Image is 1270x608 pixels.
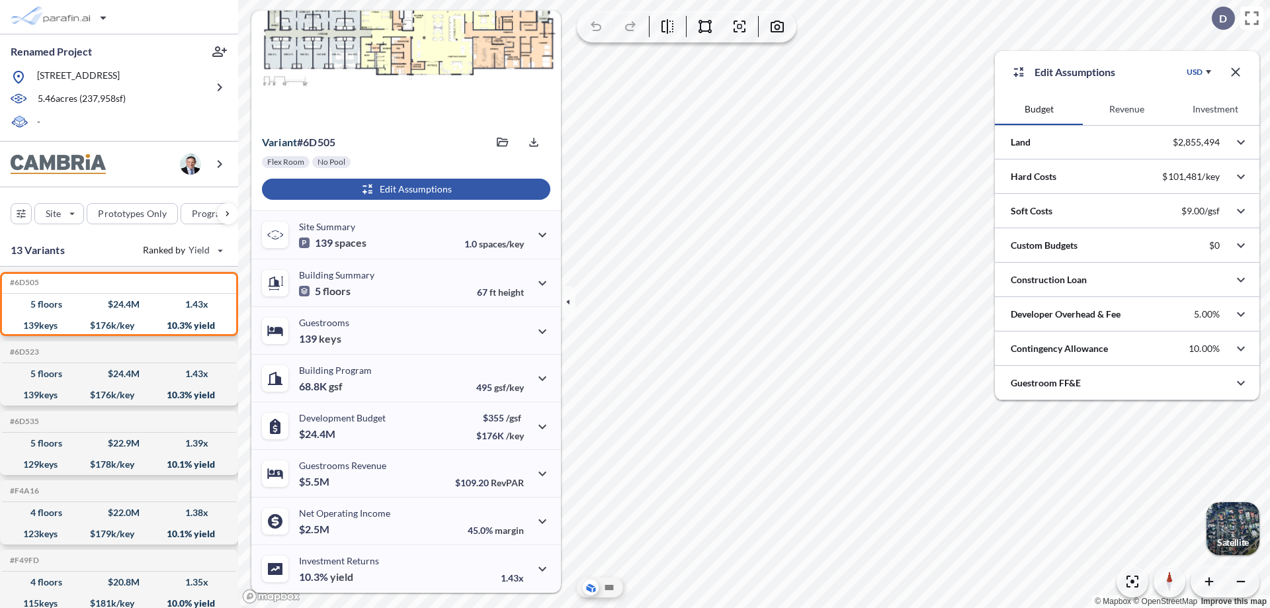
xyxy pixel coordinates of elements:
[1011,342,1108,355] p: Contingency Allowance
[299,236,366,249] p: 139
[1011,273,1087,286] p: Construction Loan
[11,242,65,258] p: 13 Variants
[1201,597,1267,606] a: Improve this map
[501,572,524,584] p: 1.43x
[479,238,524,249] span: spaces/key
[299,555,379,566] p: Investment Returns
[299,412,386,423] p: Development Budget
[1209,239,1220,251] p: $0
[1171,93,1259,125] button: Investment
[299,460,386,471] p: Guestrooms Revenue
[495,525,524,536] span: margin
[1206,502,1259,555] button: Switcher ImageSatellite
[299,317,349,328] p: Guestrooms
[329,380,343,393] span: gsf
[330,570,353,584] span: yield
[455,477,524,488] p: $109.20
[181,203,252,224] button: Program
[464,238,524,249] p: 1.0
[7,278,39,287] h5: Click to copy the code
[299,475,331,488] p: $5.5M
[180,153,201,175] img: user logo
[242,589,300,604] a: Mapbox homepage
[87,203,178,224] button: Prototypes Only
[476,382,524,393] p: 495
[476,430,524,441] p: $176K
[132,239,232,261] button: Ranked by Yield
[1095,597,1131,606] a: Mapbox
[335,236,366,249] span: spaces
[1011,308,1121,321] p: Developer Overhead & Fee
[98,207,167,220] p: Prototypes Only
[1219,13,1227,24] p: D
[299,365,372,376] p: Building Program
[37,115,40,130] p: -
[1181,205,1220,217] p: $9.00/gsf
[37,69,120,85] p: [STREET_ADDRESS]
[1011,170,1056,183] p: Hard Costs
[1194,308,1220,320] p: 5.00%
[46,207,61,220] p: Site
[317,157,345,167] p: No Pool
[7,556,39,565] h5: Click to copy the code
[583,580,599,595] button: Aerial View
[1162,171,1220,183] p: $101,481/key
[34,203,84,224] button: Site
[299,523,331,536] p: $2.5M
[1217,537,1249,548] p: Satellite
[262,136,297,148] span: Variant
[1083,93,1171,125] button: Revenue
[1206,502,1259,555] img: Switcher Image
[1133,597,1197,606] a: OpenStreetMap
[489,286,496,298] span: ft
[468,525,524,536] p: 45.0%
[11,44,92,59] p: Renamed Project
[506,412,521,423] span: /gsf
[491,477,524,488] span: RevPAR
[299,507,390,519] p: Net Operating Income
[299,284,351,298] p: 5
[299,380,343,393] p: 68.8K
[319,332,341,345] span: keys
[7,417,39,426] h5: Click to copy the code
[1011,204,1052,218] p: Soft Costs
[192,207,229,220] p: Program
[299,269,374,281] p: Building Summary
[477,286,524,298] p: 67
[498,286,524,298] span: height
[476,412,524,423] p: $355
[299,221,355,232] p: Site Summary
[323,284,351,298] span: floors
[7,486,39,496] h5: Click to copy the code
[601,580,617,595] button: Site Plan
[494,382,524,393] span: gsf/key
[262,179,550,200] button: Edit Assumptions
[1011,239,1078,252] p: Custom Budgets
[1011,136,1031,149] p: Land
[1189,343,1220,355] p: 10.00%
[1187,67,1203,77] div: USD
[262,136,335,149] p: # 6d505
[189,243,210,257] span: Yield
[299,570,353,584] p: 10.3%
[299,427,337,441] p: $24.4M
[995,93,1083,125] button: Budget
[1173,136,1220,148] p: $2,855,494
[267,157,304,167] p: Flex Room
[11,154,106,175] img: BrandImage
[38,92,126,107] p: 5.46 acres ( 237,958 sf)
[299,332,341,345] p: 139
[1011,376,1081,390] p: Guestroom FF&E
[506,430,524,441] span: /key
[1035,64,1115,80] p: Edit Assumptions
[7,347,39,357] h5: Click to copy the code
